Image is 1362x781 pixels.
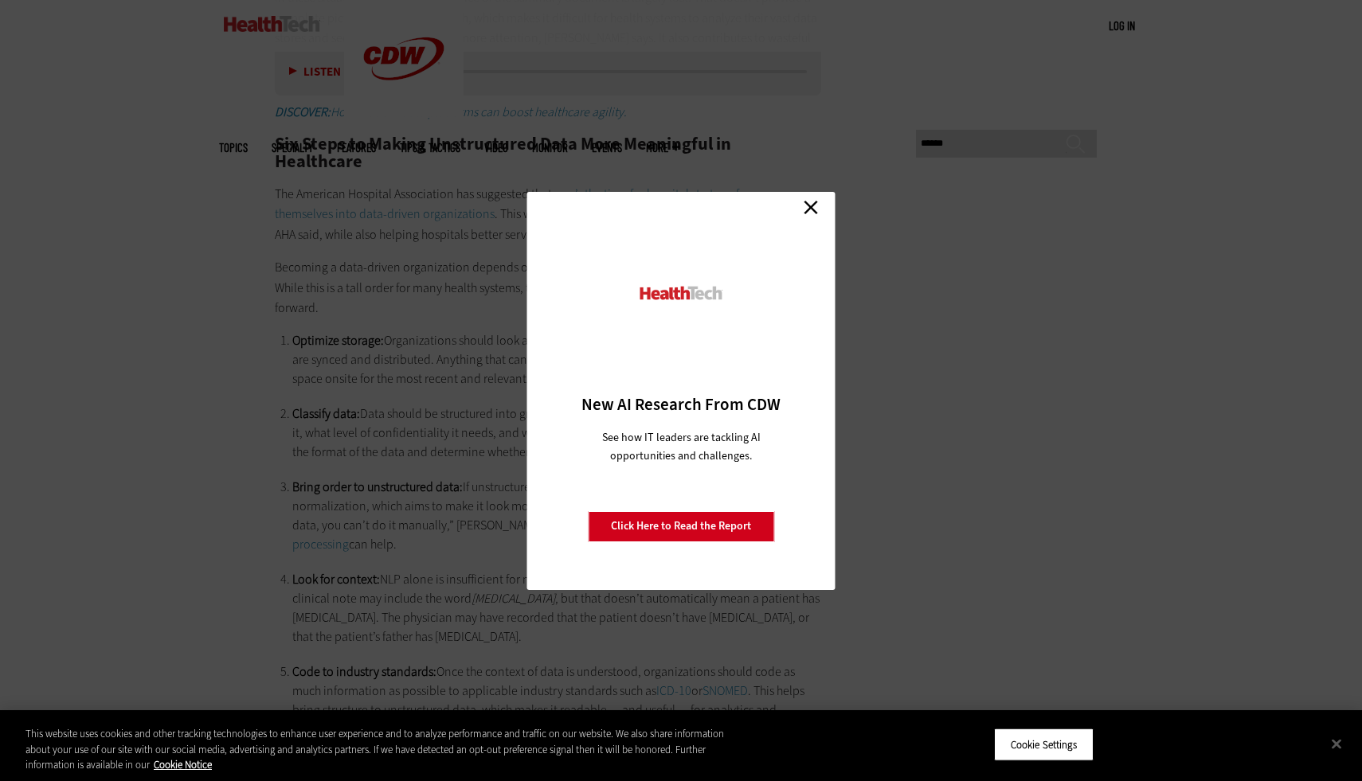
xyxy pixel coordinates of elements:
img: HealthTech_0.png [638,285,725,302]
div: This website uses cookies and other tracking technologies to enhance user experience and to analy... [25,726,749,773]
p: See how IT leaders are tackling AI opportunities and challenges. [583,428,780,465]
a: Close [799,196,823,220]
h3: New AI Research From CDW [555,393,808,416]
a: Click Here to Read the Report [588,511,774,541]
button: Cookie Settings [994,728,1094,761]
a: More information about your privacy [154,758,212,771]
button: Close [1319,726,1354,761]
